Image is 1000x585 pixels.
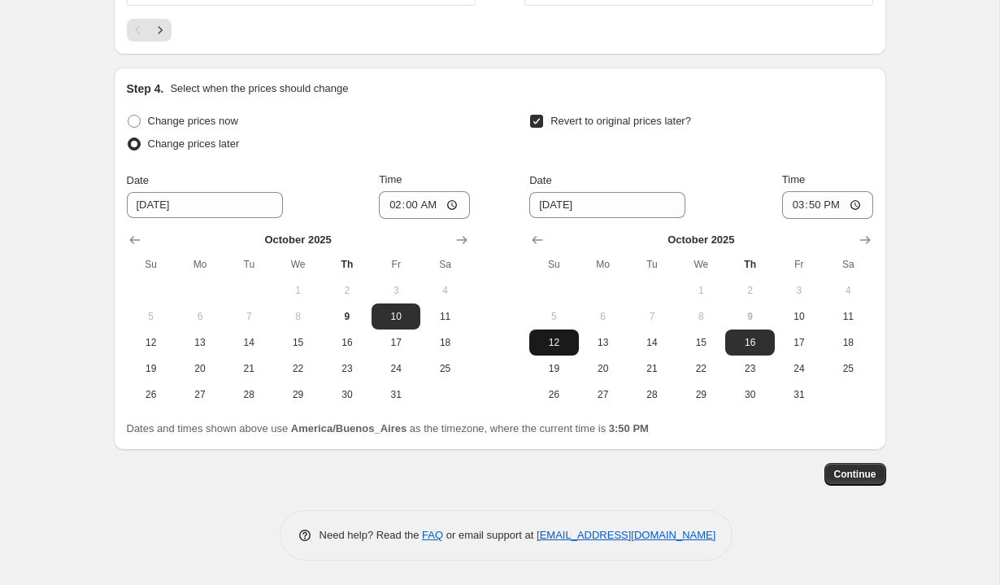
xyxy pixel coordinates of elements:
[273,356,322,382] button: Wednesday October 22 2025
[830,310,866,323] span: 11
[176,382,224,408] button: Monday October 27 2025
[676,303,725,330] button: Wednesday October 8 2025
[133,388,169,401] span: 26
[830,336,866,349] span: 18
[379,173,402,186] span: Time
[378,258,414,271] span: Fr
[182,388,218,401] span: 27
[378,388,414,401] span: 31
[127,81,164,97] h2: Step 4.
[683,336,719,349] span: 15
[732,336,767,349] span: 16
[231,388,267,401] span: 28
[585,310,621,323] span: 6
[149,19,172,41] button: Next
[133,362,169,375] span: 19
[427,310,463,323] span: 11
[133,258,169,271] span: Su
[372,277,420,303] button: Friday October 3 2025
[725,356,774,382] button: Thursday October 23 2025
[537,529,715,541] a: [EMAIL_ADDRESS][DOMAIN_NAME]
[536,388,572,401] span: 26
[329,284,365,297] span: 2
[224,251,273,277] th: Tuesday
[781,336,817,349] span: 17
[127,174,149,186] span: Date
[676,251,725,277] th: Wednesday
[585,258,621,271] span: Mo
[536,336,572,349] span: 12
[775,251,824,277] th: Friday
[127,192,283,218] input: 10/9/2025
[378,336,414,349] span: 17
[133,310,169,323] span: 5
[634,336,670,349] span: 14
[579,303,628,330] button: Monday October 6 2025
[683,310,719,323] span: 8
[148,138,240,150] span: Change prices later
[628,382,676,408] button: Tuesday October 28 2025
[231,336,267,349] span: 14
[273,382,322,408] button: Wednesday October 29 2025
[529,251,578,277] th: Sunday
[781,284,817,297] span: 3
[529,330,578,356] button: Sunday October 12 2025
[579,356,628,382] button: Monday October 20 2025
[323,303,372,330] button: Today Thursday October 9 2025
[676,382,725,408] button: Wednesday October 29 2025
[830,284,866,297] span: 4
[329,336,365,349] span: 16
[329,388,365,401] span: 30
[529,356,578,382] button: Sunday October 19 2025
[379,191,470,219] input: 12:00
[585,362,621,375] span: 20
[420,277,469,303] button: Saturday October 4 2025
[536,258,572,271] span: Su
[224,356,273,382] button: Tuesday October 21 2025
[372,303,420,330] button: Friday October 10 2025
[182,362,218,375] span: 20
[378,284,414,297] span: 3
[585,336,621,349] span: 13
[579,382,628,408] button: Monday October 27 2025
[676,277,725,303] button: Wednesday October 1 2025
[231,258,267,271] span: Tu
[782,173,805,186] span: Time
[824,277,872,303] button: Saturday October 4 2025
[732,258,767,271] span: Th
[824,356,872,382] button: Saturday October 25 2025
[628,251,676,277] th: Tuesday
[683,284,719,297] span: 1
[775,382,824,408] button: Friday October 31 2025
[372,356,420,382] button: Friday October 24 2025
[323,251,372,277] th: Thursday
[176,251,224,277] th: Monday
[329,310,365,323] span: 9
[526,229,549,251] button: Show previous month, September 2025
[224,303,273,330] button: Tuesday October 7 2025
[273,277,322,303] button: Wednesday October 1 2025
[427,362,463,375] span: 25
[231,310,267,323] span: 7
[323,356,372,382] button: Thursday October 23 2025
[782,191,873,219] input: 12:00
[676,356,725,382] button: Wednesday October 22 2025
[372,330,420,356] button: Friday October 17 2025
[127,19,172,41] nav: Pagination
[280,388,315,401] span: 29
[824,303,872,330] button: Saturday October 11 2025
[231,362,267,375] span: 21
[781,258,817,271] span: Fr
[830,258,866,271] span: Sa
[683,388,719,401] span: 29
[830,362,866,375] span: 25
[634,388,670,401] span: 28
[775,277,824,303] button: Friday October 3 2025
[291,422,407,434] b: America/Buenos_Aires
[781,388,817,401] span: 31
[170,81,348,97] p: Select when the prices should change
[182,310,218,323] span: 6
[775,356,824,382] button: Friday October 24 2025
[529,192,685,218] input: 10/9/2025
[176,330,224,356] button: Monday October 13 2025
